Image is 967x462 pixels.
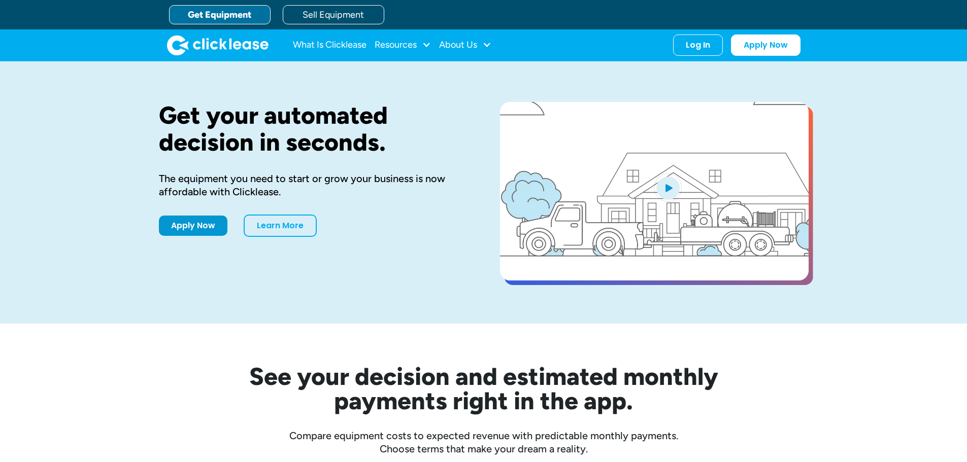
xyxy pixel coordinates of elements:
div: Log In [686,40,710,50]
a: Apply Now [731,34,801,56]
a: home [167,35,269,55]
div: The equipment you need to start or grow your business is now affordable with Clicklease. [159,172,468,198]
h2: See your decision and estimated monthly payments right in the app. [199,364,768,413]
img: Clicklease logo [167,35,269,55]
a: Apply Now [159,216,227,236]
a: open lightbox [500,102,809,280]
img: Blue play button logo on a light blue circular background [654,173,682,202]
a: Sell Equipment [283,5,384,24]
div: Resources [375,35,431,55]
h1: Get your automated decision in seconds. [159,102,468,156]
div: About Us [439,35,491,55]
a: What Is Clicklease [293,35,366,55]
a: Learn More [244,215,317,237]
a: Get Equipment [169,5,271,24]
div: Compare equipment costs to expected revenue with predictable monthly payments. Choose terms that ... [159,429,809,455]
